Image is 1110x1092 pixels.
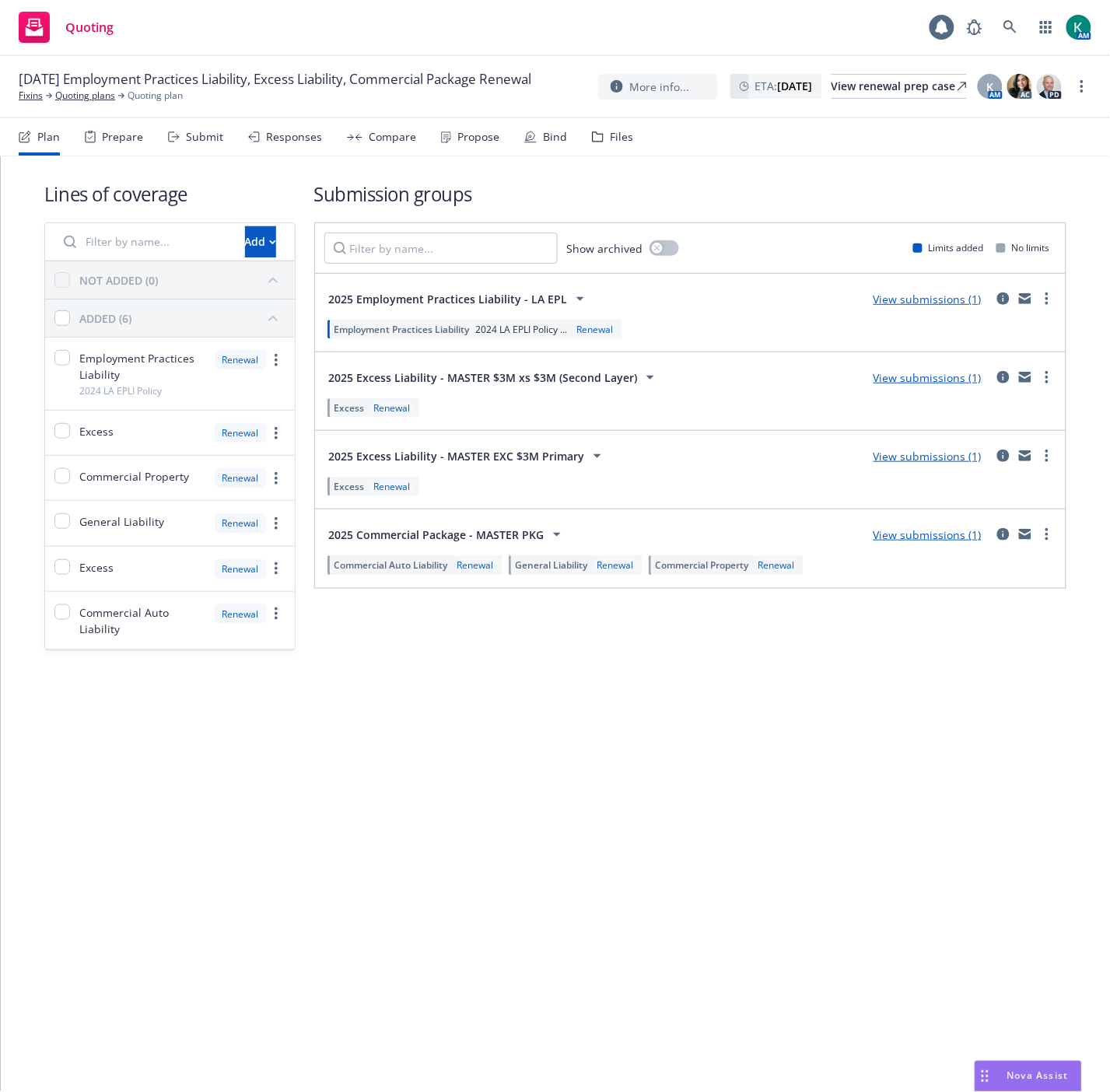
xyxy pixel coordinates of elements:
[266,131,322,143] div: Responses
[215,513,267,533] div: Renewal
[1037,74,1062,99] img: photo
[987,79,994,95] span: K
[832,74,967,99] a: View renewal prep case
[1007,74,1032,99] img: photo
[55,89,115,103] a: Quoting plans
[54,226,236,257] input: Filter by name...
[79,306,285,331] button: ADDED (6)
[267,514,285,533] a: more
[79,268,285,292] button: NOT ADDED (0)
[329,291,568,307] span: 2025 Employment Practices Liability - LA EPL
[598,74,718,100] button: More info...
[567,240,643,257] span: Show archived
[975,1062,995,1091] div: Drag to move
[102,131,143,143] div: Prepare
[1038,446,1056,465] a: more
[65,21,114,33] span: Quoting
[516,558,588,572] span: General Liability
[245,227,276,257] div: Add
[874,370,982,385] a: View submissions (1)
[1031,12,1062,43] a: Switch app
[324,440,611,471] button: 2025 Excess Liability - MASTER EXC $3M Primary
[267,604,285,623] a: more
[329,448,585,464] span: 2025 Excess Liability - MASTER EXC $3M Primary
[1066,15,1091,40] img: photo
[12,5,120,49] a: Quoting
[324,283,594,314] button: 2025 Employment Practices Liability - LA EPL
[324,362,664,393] button: 2025 Excess Liability - MASTER $3M xs $3M (Second Layer)
[79,350,205,383] span: Employment Practices Liability
[334,401,365,415] span: Excess
[1007,1069,1069,1083] span: Nova Assist
[215,604,267,624] div: Renewal
[874,449,982,464] a: View submissions (1)
[629,79,689,95] span: More info...
[37,131,60,143] div: Plan
[476,323,568,336] span: 2024 LA EPLI Policy ...
[1016,289,1035,308] a: mail
[267,424,285,443] a: more
[215,423,267,443] div: Renewal
[371,401,414,415] div: Renewal
[79,513,164,530] span: General Liability
[314,181,1067,207] h1: Submission groups
[594,558,637,572] div: Renewal
[543,131,567,143] div: Bind
[128,89,183,103] span: Quoting plan
[457,131,499,143] div: Propose
[329,527,544,543] span: 2025 Commercial Package - MASTER PKG
[610,131,633,143] div: Files
[913,241,984,254] div: Limits added
[994,289,1013,308] a: circleInformation
[215,559,267,579] div: Renewal
[334,323,470,336] span: Employment Practices Liability
[267,351,285,369] a: more
[996,241,1050,254] div: No limits
[454,558,497,572] div: Renewal
[19,89,43,103] a: Fixins
[656,558,749,572] span: Commercial Property
[1038,525,1056,544] a: more
[1016,446,1035,465] a: mail
[79,423,114,439] span: Excess
[79,559,114,576] span: Excess
[874,292,982,306] a: View submissions (1)
[832,75,967,98] div: View renewal prep case
[19,70,531,89] span: [DATE] Employment Practices Liability, Excess Liability, Commercial Package Renewal
[994,446,1013,465] a: circleInformation
[874,527,982,542] a: View submissions (1)
[329,369,638,386] span: 2025 Excess Liability - MASTER $3M xs $3M (Second Layer)
[334,480,365,493] span: Excess
[267,469,285,488] a: more
[755,558,798,572] div: Renewal
[186,131,223,143] div: Submit
[245,226,276,257] button: Add
[44,181,296,207] h1: Lines of coverage
[215,350,267,369] div: Renewal
[324,233,558,264] input: Filter by name...
[995,12,1026,43] a: Search
[1038,289,1056,308] a: more
[755,78,813,94] span: ETA :
[994,525,1013,544] a: circleInformation
[79,604,205,637] span: Commercial Auto Liability
[778,79,813,93] strong: [DATE]
[79,272,158,289] div: NOT ADDED (0)
[1073,77,1091,96] a: more
[324,519,571,550] button: 2025 Commercial Package - MASTER PKG
[371,480,414,493] div: Renewal
[994,368,1013,387] a: circleInformation
[574,323,617,336] div: Renewal
[79,468,189,485] span: Commercial Property
[79,384,162,397] span: 2024 LA EPLI Policy
[975,1061,1082,1092] button: Nova Assist
[1016,525,1035,544] a: mail
[334,558,448,572] span: Commercial Auto Liability
[959,12,990,43] a: Report a Bug
[267,559,285,578] a: more
[369,131,416,143] div: Compare
[1016,368,1035,387] a: mail
[79,310,131,327] div: ADDED (6)
[1038,368,1056,387] a: more
[215,468,267,488] div: Renewal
